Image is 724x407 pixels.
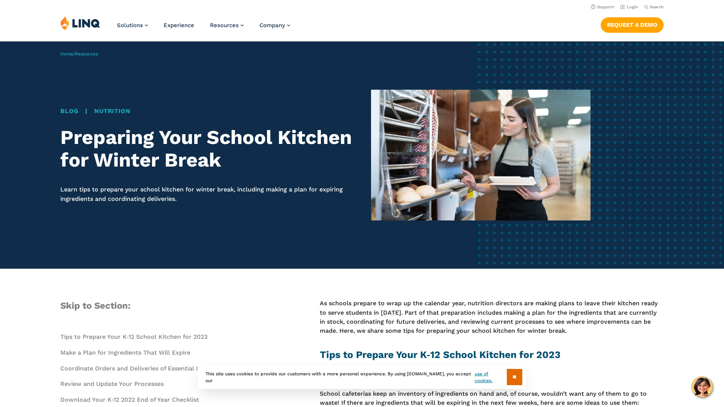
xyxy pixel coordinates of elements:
a: Make a Plan for Ingredients That Will Expire [60,349,190,356]
button: Open Search Bar [644,4,664,10]
img: LINQ | K‑12 Software [60,16,100,30]
a: Support [591,5,614,9]
span: Resources [210,22,239,29]
span: Solutions [117,22,143,29]
a: Blog [60,107,78,115]
a: Login [620,5,638,9]
a: Request a Demo [601,17,664,32]
a: Resources [210,22,244,29]
h1: Preparing Your School Kitchen for Winter Break [60,126,353,171]
a: Coordinate Orders and Deliveries of Essential Ingredients [60,365,229,372]
img: School lunchroom worker preparing food [371,90,591,220]
a: Company [259,22,290,29]
span: Search [650,5,664,9]
a: Nutrition [94,107,130,115]
div: | [60,107,353,116]
a: Experience [164,22,194,29]
a: Home [60,51,73,57]
a: Tips to Prepare Your K‑12 School Kitchen for 2023 [60,333,207,340]
a: Resources [75,51,98,57]
p: Learn tips to prepare your school kitchen for winter break, including making a plan for expiring ... [60,185,353,203]
strong: Tips to Prepare Your K‑12 School Kitchen for 2023 [320,349,560,360]
a: use of cookies. [475,370,507,384]
a: Solutions [117,22,148,29]
span: Skip to Section: [60,300,130,311]
p: As schools prepare to wrap up the calendar year, nutrition directors are making plans to leave th... [320,299,664,335]
nav: Primary Navigation [117,16,290,41]
button: Hello, have a question? Let’s chat. [692,376,713,398]
span: Company [259,22,285,29]
nav: Button Navigation [601,16,664,32]
a: Download Your K‑12 2022 End of Year Checklist [60,396,199,403]
span: / [60,51,98,57]
div: This site uses cookies to provide our customers with a more personal experience. By using [DOMAIN... [198,365,526,389]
